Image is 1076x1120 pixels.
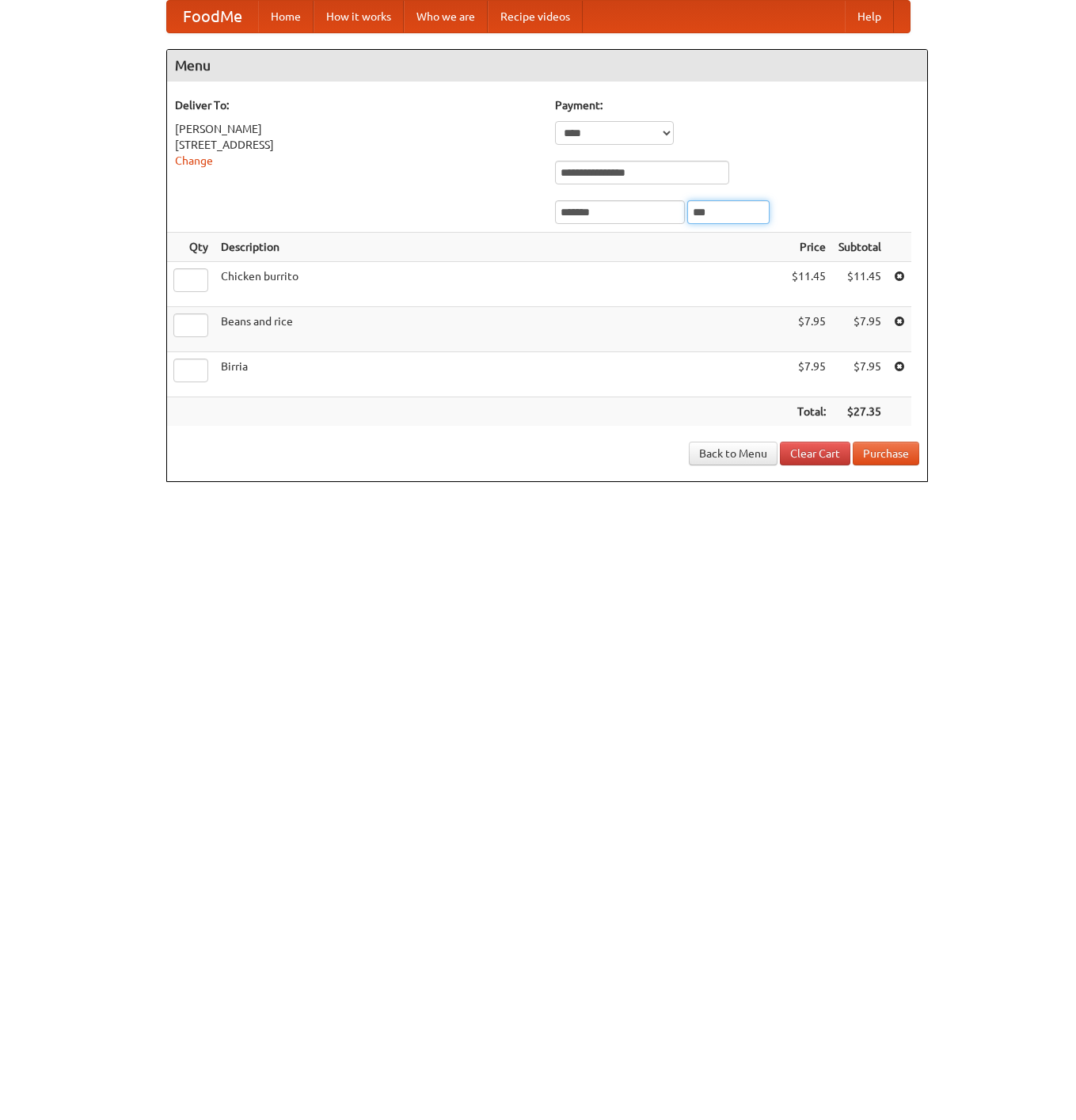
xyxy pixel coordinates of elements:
td: $11.45 [785,262,832,307]
td: Chicken burrito [215,262,785,307]
td: $7.95 [832,307,888,352]
td: Beans and rice [215,307,785,352]
a: Change [175,154,213,167]
th: Price [785,233,832,262]
h5: Deliver To: [175,97,539,113]
h4: Menu [167,50,927,82]
th: Subtotal [832,233,888,262]
a: Recipe videos [488,1,583,32]
td: $7.95 [785,352,832,397]
td: $7.95 [832,352,888,397]
a: Help [845,1,894,32]
a: Back to Menu [689,442,778,465]
button: Purchase [853,442,919,465]
th: Description [215,233,785,262]
a: FoodMe [167,1,258,32]
a: Who we are [404,1,488,32]
a: How it works [314,1,404,32]
h5: Payment: [555,97,919,113]
td: $11.45 [832,262,888,307]
th: $27.35 [832,397,888,427]
div: [STREET_ADDRESS] [175,137,539,153]
td: Birria [215,352,785,397]
th: Qty [167,233,215,262]
a: Clear Cart [780,442,850,465]
div: [PERSON_NAME] [175,121,539,137]
a: Home [258,1,314,32]
td: $7.95 [785,307,832,352]
th: Total: [785,397,832,427]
